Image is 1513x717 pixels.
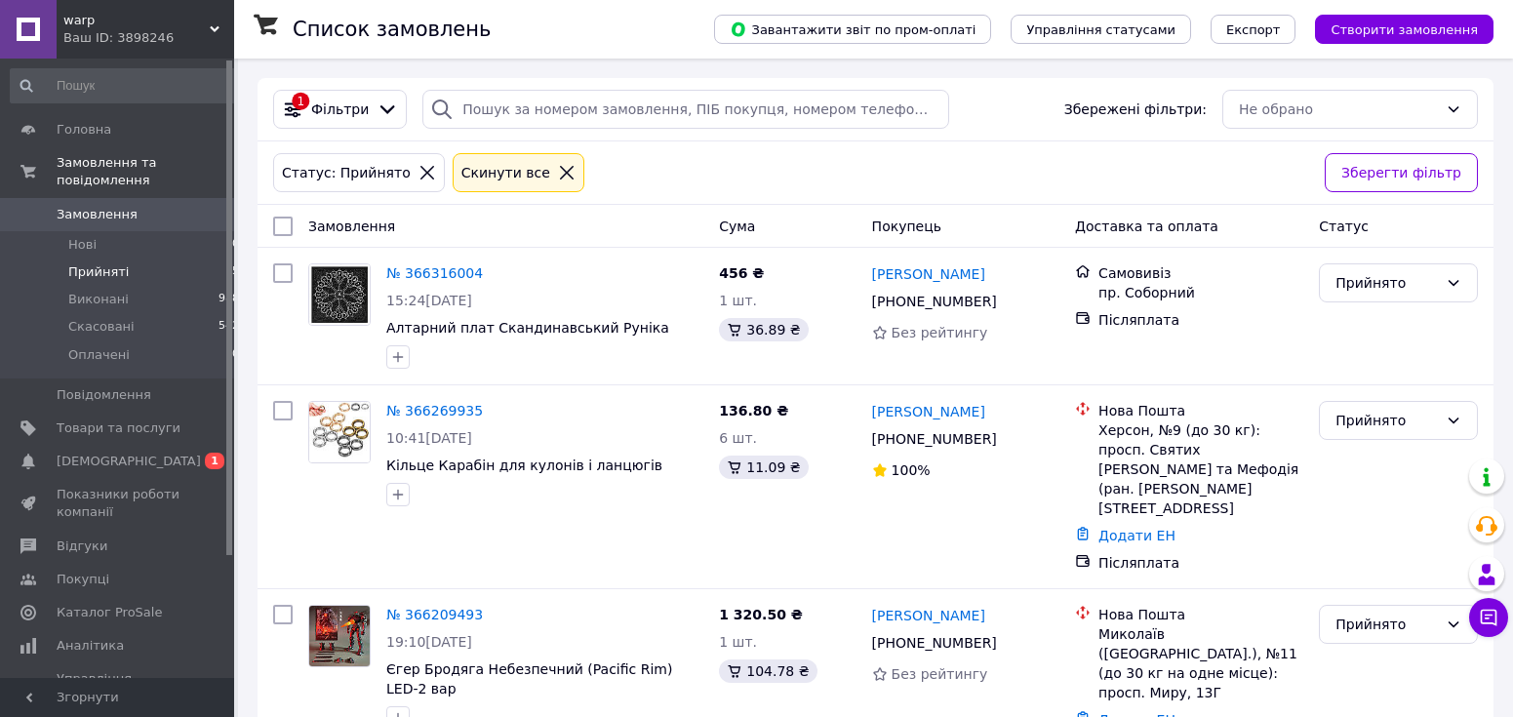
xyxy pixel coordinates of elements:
[278,162,415,183] div: Статус: Прийнято
[719,219,755,234] span: Cума
[719,293,757,308] span: 1 шт.
[730,20,975,38] span: Завантажити звіт по пром-оплаті
[1011,15,1191,44] button: Управління статусами
[10,68,241,103] input: Пошук
[68,263,129,281] span: Прийняті
[1335,410,1438,431] div: Прийнято
[308,219,395,234] span: Замовлення
[872,402,985,421] a: [PERSON_NAME]
[714,15,991,44] button: Завантажити звіт по пром-оплаті
[1098,310,1303,330] div: Післяплата
[1098,283,1303,302] div: пр. Соборний
[1295,20,1493,36] a: Створити замовлення
[57,154,234,189] span: Замовлення та повідомлення
[386,607,483,622] a: № 366209493
[309,402,370,462] img: Фото товару
[219,318,239,336] span: 542
[1335,272,1438,294] div: Прийнято
[386,293,472,308] span: 15:24[DATE]
[1098,401,1303,420] div: Нова Пошта
[868,288,1001,315] div: [PHONE_NUMBER]
[458,162,554,183] div: Cкинути все
[1226,22,1281,37] span: Експорт
[386,458,662,473] a: Кільце Карабін для кулонів і ланцюгів
[293,18,491,41] h1: Список замовлень
[68,346,130,364] span: Оплачені
[63,12,210,29] span: warp
[57,637,124,655] span: Аналітика
[63,29,234,47] div: Ваш ID: 3898246
[57,486,180,521] span: Показники роботи компанії
[308,401,371,463] a: Фото товару
[57,604,162,621] span: Каталог ProSale
[719,265,764,281] span: 456 ₴
[1341,162,1461,183] span: Зберегти фільтр
[57,453,201,470] span: [DEMOGRAPHIC_DATA]
[892,462,931,478] span: 100%
[1325,153,1478,192] button: Зберегти фільтр
[1098,263,1303,283] div: Самовивіз
[1098,528,1175,543] a: Додати ЕН
[1098,624,1303,702] div: Миколаїв ([GEOGRAPHIC_DATA].), №11 (до 30 кг на одне місце): просп. Миру, 13Г
[719,634,757,650] span: 1 шт.
[386,430,472,446] span: 10:41[DATE]
[1319,219,1369,234] span: Статус
[308,263,371,326] a: Фото товару
[57,419,180,437] span: Товари та послуги
[57,206,138,223] span: Замовлення
[719,430,757,446] span: 6 шт.
[1331,22,1478,37] span: Створити замовлення
[232,263,239,281] span: 5
[892,666,988,682] span: Без рейтингу
[57,571,109,588] span: Покупці
[872,264,985,284] a: [PERSON_NAME]
[57,670,180,705] span: Управління сайтом
[1098,553,1303,573] div: Післяплата
[719,456,808,479] div: 11.09 ₴
[1075,219,1218,234] span: Доставка та оплата
[1211,15,1296,44] button: Експорт
[308,605,371,667] a: Фото товару
[1098,420,1303,518] div: Херсон, №9 (до 30 кг): просп. Святих [PERSON_NAME] та Мефодія (ран. [PERSON_NAME][STREET_ADDRESS]
[1026,22,1175,37] span: Управління статусами
[68,291,129,308] span: Виконані
[1098,605,1303,624] div: Нова Пошта
[386,634,472,650] span: 19:10[DATE]
[386,320,669,336] a: Алтарний плат Скандинавський Руніка
[868,425,1001,453] div: [PHONE_NUMBER]
[68,236,97,254] span: Нові
[57,386,151,404] span: Повідомлення
[719,318,808,341] div: 36.89 ₴
[68,318,135,336] span: Скасовані
[872,219,941,234] span: Покупець
[386,265,483,281] a: № 366316004
[422,90,949,129] input: Пошук за номером замовлення, ПІБ покупця, номером телефону, Email, номером накладної
[57,538,107,555] span: Відгуки
[309,264,370,325] img: Фото товару
[1335,614,1438,635] div: Прийнято
[386,661,672,697] a: Єгер Бродяга Небезпечний (Pacific Rim) LED-2 вар
[232,346,239,364] span: 0
[1469,598,1508,637] button: Чат з покупцем
[719,659,816,683] div: 104.78 ₴
[868,629,1001,657] div: [PHONE_NUMBER]
[205,453,224,469] span: 1
[386,403,483,418] a: № 366269935
[1064,100,1207,119] span: Збережені фільтри:
[309,606,370,666] img: Фото товару
[719,403,788,418] span: 136.80 ₴
[872,606,985,625] a: [PERSON_NAME]
[719,607,803,622] span: 1 320.50 ₴
[232,236,239,254] span: 0
[311,100,369,119] span: Фільтри
[219,291,239,308] span: 988
[892,325,988,340] span: Без рейтингу
[1315,15,1493,44] button: Створити замовлення
[57,121,111,139] span: Головна
[1239,99,1438,120] div: Не обрано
